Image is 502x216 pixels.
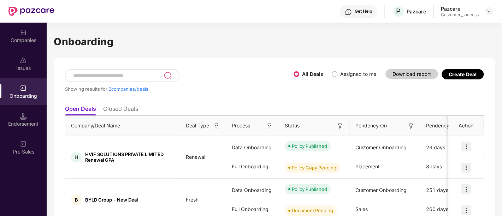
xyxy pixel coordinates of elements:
[355,163,380,169] span: Placement
[8,7,54,16] img: New Pazcare Logo
[65,105,96,115] li: Open Deals
[108,86,148,92] span: 2 companies/deals
[266,122,273,130] img: svg+xml;base64,PHN2ZyB3aWR0aD0iMTYiIGhlaWdodD0iMTYiIHZpZXdCb3g9IjAgMCAxNiAxNiIgZmlsbD0ibm9uZSIgeG...
[54,34,495,49] h1: Onboarding
[441,5,479,12] div: Pazcare
[337,122,344,130] img: svg+xml;base64,PHN2ZyB3aWR0aD0iMTYiIGhlaWdodD0iMTYiIHZpZXdCb3g9IjAgMCAxNiAxNiIgZmlsbD0ibm9uZSIgeG...
[340,71,376,77] label: Assigned to me
[65,86,294,92] div: Showing results for
[302,71,323,77] label: All Deals
[407,8,426,15] div: Pazcare
[186,122,209,130] span: Deal Type
[461,163,471,173] img: icon
[396,7,401,16] span: P
[20,57,27,64] img: svg+xml;base64,PHN2ZyBpZD0iSXNzdWVzX2Rpc2FibGVkIiB4bWxucz0iaHR0cDovL3d3dy53My5vcmcvMjAwMC9zdmciIH...
[85,151,175,163] span: HVIF SOLUTIONS PRIVATE LIMITED Renewal GPA
[71,152,82,162] div: H
[65,116,180,136] th: Company/Deal Name
[232,122,250,130] span: Process
[71,194,82,205] div: B
[486,8,492,14] img: svg+xml;base64,PHN2ZyBpZD0iRHJvcGRvd24tMzJ4MzIiIHhtbG5zPSJodHRwOi8vd3d3LnczLm9yZy8yMDAwL3N2ZyIgd2...
[355,206,368,212] span: Sales
[20,29,27,36] img: svg+xml;base64,PHN2ZyBpZD0iQ29tcGFuaWVzIiB4bWxucz0iaHR0cDovL3d3dy53My5vcmcvMjAwMC9zdmciIHdpZHRoPS...
[103,105,138,115] li: Closed Deals
[292,143,327,150] div: Policy Published
[285,122,300,130] span: Status
[20,140,27,148] img: svg+xml;base64,PHN2ZyB3aWR0aD0iMjAiIGhlaWdodD0iMjAiIHZpZXdCb3g9IjAgMCAyMCAyMCIgZmlsbD0ibm9uZSIgeG...
[355,8,372,14] div: Get Help
[420,116,473,136] th: Pendency
[407,122,414,130] img: svg+xml;base64,PHN2ZyB3aWR0aD0iMTYiIGhlaWdodD0iMTYiIHZpZXdCb3g9IjAgMCAxNiAxNiIgZmlsbD0ibm9uZSIgeG...
[355,187,407,193] span: Customer Onboarding
[292,186,327,193] div: Policy Published
[461,142,471,151] img: icon
[226,181,279,200] div: Data Onboarding
[461,184,471,194] img: icon
[292,164,336,171] div: Policy Copy Pending
[420,157,473,176] div: 8 days
[226,138,279,157] div: Data Onboarding
[292,207,333,214] div: Document Pending
[164,71,172,80] img: svg+xml;base64,PHN2ZyB3aWR0aD0iMjQiIGhlaWdodD0iMjUiIHZpZXdCb3g9IjAgMCAyNCAyNSIgZmlsbD0ibm9uZSIgeG...
[345,8,352,16] img: svg+xml;base64,PHN2ZyBpZD0iSGVscC0zMngzMiIgeG1sbnM9Imh0dHA6Ly93d3cudzMub3JnLzIwMDAvc3ZnIiB3aWR0aD...
[355,144,407,150] span: Customer Onboarding
[226,157,279,176] div: Full Onboarding
[85,197,138,203] span: BYLD Group - New Deal
[213,122,220,130] img: svg+xml;base64,PHN2ZyB3aWR0aD0iMTYiIGhlaWdodD0iMTYiIHZpZXdCb3g9IjAgMCAxNiAxNiIgZmlsbD0ibm9uZSIgeG...
[461,205,471,215] img: icon
[441,12,479,18] div: Customer_success
[20,85,27,92] img: svg+xml;base64,PHN2ZyB3aWR0aD0iMjAiIGhlaWdodD0iMjAiIHZpZXdCb3g9IjAgMCAyMCAyMCIgZmlsbD0ibm9uZSIgeG...
[426,122,462,130] span: Pendency
[448,116,484,136] th: Action
[420,181,473,200] div: 251 days
[20,113,27,120] img: svg+xml;base64,PHN2ZyB3aWR0aD0iMTQuNSIgaGVpZ2h0PSIxNC41IiB2aWV3Qm94PSIwIDAgMTYgMTYiIGZpbGw9Im5vbm...
[180,197,204,203] span: Fresh
[420,138,473,157] div: 29 days
[385,69,438,79] button: Download report
[180,154,211,160] span: Renewal
[449,71,477,77] div: Create Deal
[355,122,387,130] span: Pendency On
